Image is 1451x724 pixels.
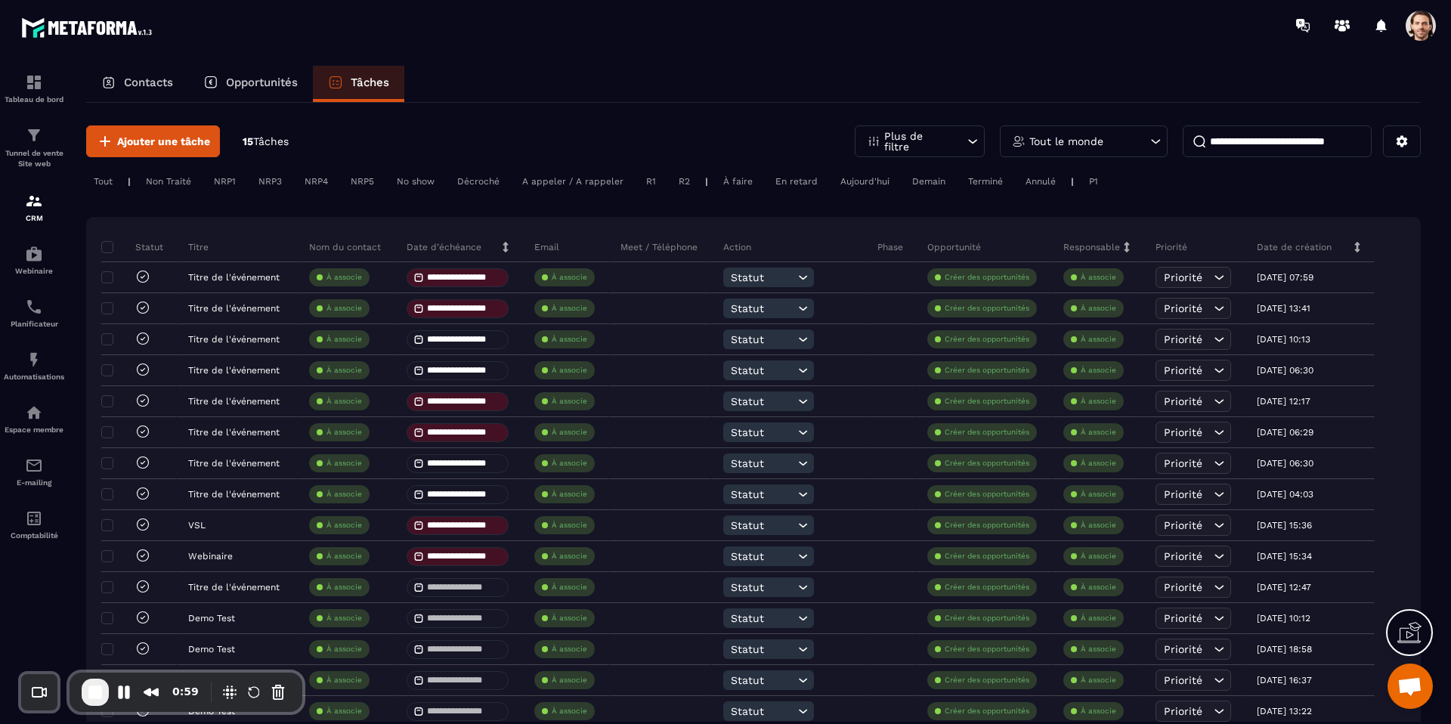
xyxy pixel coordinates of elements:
p: Titre de l'événement [188,582,280,593]
div: NRP3 [251,172,289,190]
div: Décroché [450,172,507,190]
p: E-mailing [4,478,64,487]
p: [DATE] 13:41 [1257,303,1310,314]
p: Plus de filtre [884,131,951,152]
p: Créer des opportunités [945,706,1029,716]
div: Ouvrir le chat [1388,664,1433,709]
img: formation [25,126,43,144]
span: Ajouter une tâche [117,134,210,149]
div: A appeler / A rappeler [515,172,631,190]
p: [DATE] 07:59 [1257,272,1313,283]
span: Statut [731,705,794,717]
p: À associe [326,365,362,376]
span: Priorité [1164,426,1202,438]
span: Statut [731,364,794,376]
p: À associe [326,613,362,623]
p: À associe [1081,334,1116,345]
div: R1 [639,172,664,190]
p: À associe [1081,365,1116,376]
p: À associe [326,272,362,283]
a: automationsautomationsEspace membre [4,392,64,445]
span: Statut [731,302,794,314]
p: Titre de l'événement [188,303,280,314]
p: Titre de l'événement [188,489,280,500]
img: automations [25,404,43,422]
span: Statut [731,612,794,624]
a: automationsautomationsAutomatisations [4,339,64,392]
p: À associe [326,520,362,531]
a: schedulerschedulerPlanificateur [4,286,64,339]
p: Créer des opportunités [945,396,1029,407]
img: formation [25,192,43,210]
p: Tunnel de vente Site web [4,148,64,169]
p: À associe [1081,427,1116,438]
p: Webinaire [4,267,64,275]
span: Priorité [1164,488,1202,500]
a: formationformationCRM [4,181,64,234]
img: logo [21,14,157,42]
p: À associe [552,272,587,283]
p: CRM [4,214,64,222]
span: Statut [731,333,794,345]
p: [DATE] 18:58 [1257,644,1312,654]
p: Titre [188,241,209,253]
img: formation [25,73,43,91]
p: Titre de l'événement [188,458,280,469]
div: Tout [86,172,120,190]
div: Non Traité [138,172,199,190]
p: À associe [1081,272,1116,283]
p: À associe [1081,582,1116,593]
p: À associe [1081,613,1116,623]
img: automations [25,245,43,263]
span: Priorité [1164,643,1202,655]
span: Priorité [1164,302,1202,314]
p: À associe [552,458,587,469]
p: | [128,176,131,187]
div: NRP5 [343,172,382,190]
p: Statut [105,241,163,253]
div: NRP1 [206,172,243,190]
p: [DATE] 10:13 [1257,334,1310,345]
p: Tout le monde [1029,136,1103,147]
p: À associe [1081,396,1116,407]
span: Priorité [1164,519,1202,531]
div: Aujourd'hui [833,172,897,190]
p: À associe [1081,706,1116,716]
div: NRP4 [297,172,336,190]
span: Statut [731,674,794,686]
p: Créer des opportunités [945,489,1029,500]
p: À associe [326,644,362,654]
p: Date de création [1257,241,1332,253]
a: Contacts [86,66,188,102]
p: À associe [1081,551,1116,562]
p: Titre de l'événement [188,365,280,376]
span: Priorité [1164,333,1202,345]
p: Automatisations [4,373,64,381]
p: 15 [243,135,289,149]
p: Email [534,241,559,253]
p: À associe [326,582,362,593]
p: Meet / Téléphone [620,241,698,253]
p: À associe [326,396,362,407]
p: [DATE] 06:30 [1257,365,1313,376]
p: À associe [552,489,587,500]
p: Titre de l'événement [188,396,280,407]
p: À associe [326,489,362,500]
p: À associe [552,613,587,623]
p: [DATE] 15:34 [1257,551,1312,562]
span: Statut [731,488,794,500]
p: À associe [1081,520,1116,531]
div: P1 [1081,172,1106,190]
div: No show [389,172,442,190]
p: À associe [552,427,587,438]
div: Demain [905,172,953,190]
p: Créer des opportunités [945,551,1029,562]
span: Statut [731,643,794,655]
p: Créer des opportunités [945,303,1029,314]
p: | [1071,176,1074,187]
p: Priorité [1156,241,1187,253]
p: À associe [552,520,587,531]
p: Responsable [1063,241,1120,253]
p: Créer des opportunités [945,582,1029,593]
p: Date d’échéance [407,241,481,253]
